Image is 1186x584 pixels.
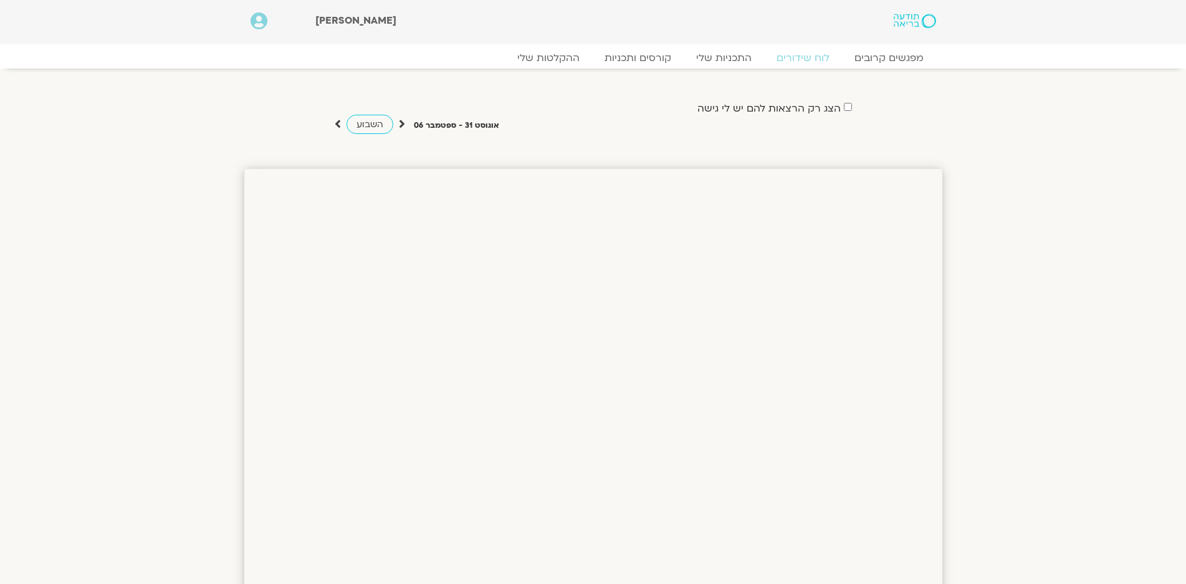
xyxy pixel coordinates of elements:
[251,52,936,64] nav: Menu
[697,103,841,114] label: הצג רק הרצאות להם יש לי גישה
[356,118,383,130] span: השבוע
[414,119,499,132] p: אוגוסט 31 - ספטמבר 06
[592,52,684,64] a: קורסים ותכניות
[315,14,396,27] span: [PERSON_NAME]
[347,115,393,134] a: השבוע
[684,52,764,64] a: התכניות שלי
[505,52,592,64] a: ההקלטות שלי
[842,52,936,64] a: מפגשים קרובים
[764,52,842,64] a: לוח שידורים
